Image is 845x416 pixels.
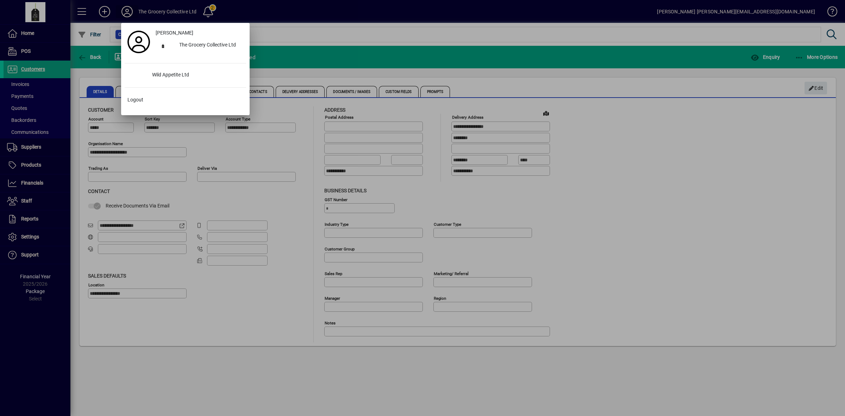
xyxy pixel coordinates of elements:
a: [PERSON_NAME] [153,26,246,39]
div: Wild Appetite Ltd [146,69,246,82]
a: Profile [125,36,153,48]
button: Wild Appetite Ltd [125,69,246,82]
button: Logout [125,93,246,106]
span: Logout [127,96,143,104]
div: The Grocery Collective Ltd [174,39,246,52]
button: The Grocery Collective Ltd [153,39,246,52]
span: [PERSON_NAME] [156,29,193,37]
